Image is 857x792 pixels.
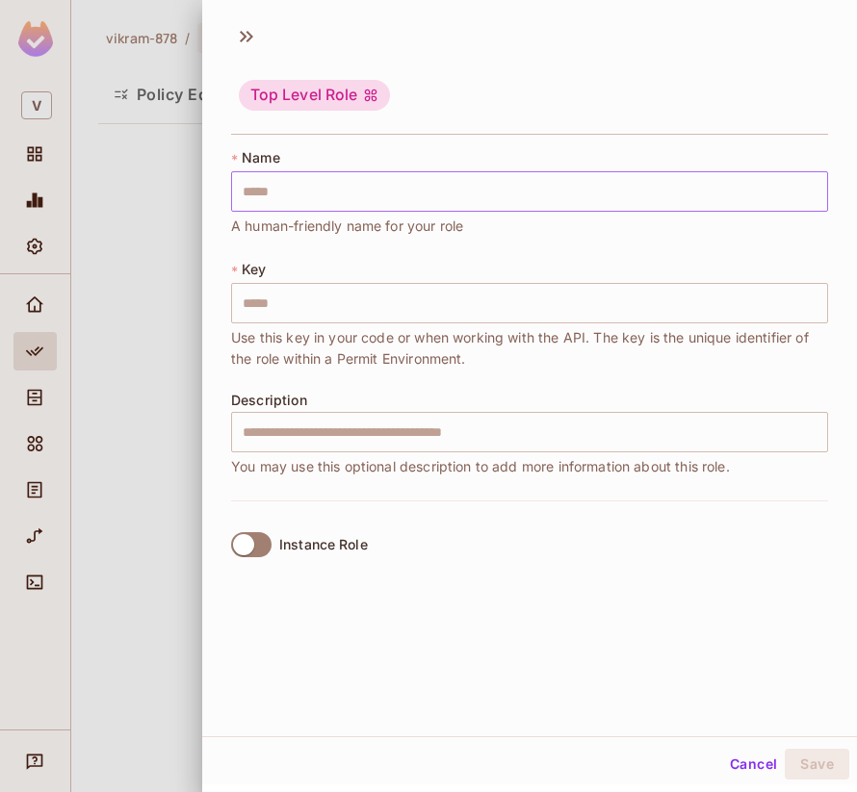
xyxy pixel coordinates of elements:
[231,393,307,408] span: Description
[239,80,390,111] div: Top Level Role
[785,749,849,779] button: Save
[242,150,280,166] span: Name
[231,456,730,477] span: You may use this optional description to add more information about this role.
[279,537,368,552] div: Instance Role
[231,216,463,237] span: A human-friendly name for your role
[242,262,266,277] span: Key
[231,327,828,370] span: Use this key in your code or when working with the API. The key is the unique identifier of the r...
[722,749,785,779] button: Cancel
